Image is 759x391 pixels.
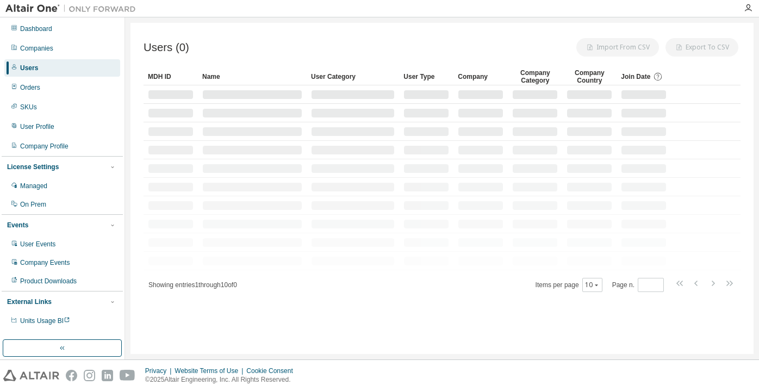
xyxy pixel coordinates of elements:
[84,370,95,381] img: instagram.svg
[621,73,650,80] span: Join Date
[7,163,59,171] div: License Settings
[403,68,449,85] div: User Type
[653,72,663,82] svg: Date when the user was first added or directly signed up. If the user was deleted and later re-ad...
[612,278,664,292] span: Page n.
[20,83,40,92] div: Orders
[20,44,53,53] div: Companies
[311,68,395,85] div: User Category
[567,68,612,85] div: Company Country
[5,3,141,14] img: Altair One
[20,182,47,190] div: Managed
[20,240,55,249] div: User Events
[665,38,738,57] button: Export To CSV
[20,200,46,209] div: On Prem
[536,278,602,292] span: Items per page
[3,370,59,381] img: altair_logo.svg
[148,281,237,289] span: Showing entries 1 through 10 of 0
[66,370,77,381] img: facebook.svg
[512,68,558,85] div: Company Category
[246,367,299,375] div: Cookie Consent
[20,317,70,325] span: Units Usage BI
[20,258,70,267] div: Company Events
[20,277,77,286] div: Product Downloads
[20,64,38,72] div: Users
[20,24,52,33] div: Dashboard
[148,68,194,85] div: MDH ID
[175,367,246,375] div: Website Terms of Use
[145,375,300,384] p: © 2025 Altair Engineering, Inc. All Rights Reserved.
[7,297,52,306] div: External Links
[20,103,37,111] div: SKUs
[585,281,600,289] button: 10
[120,370,135,381] img: youtube.svg
[145,367,175,375] div: Privacy
[20,142,69,151] div: Company Profile
[20,122,54,131] div: User Profile
[202,68,302,85] div: Name
[144,41,189,54] span: Users (0)
[458,68,503,85] div: Company
[102,370,113,381] img: linkedin.svg
[7,221,28,229] div: Events
[576,38,659,57] button: Import From CSV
